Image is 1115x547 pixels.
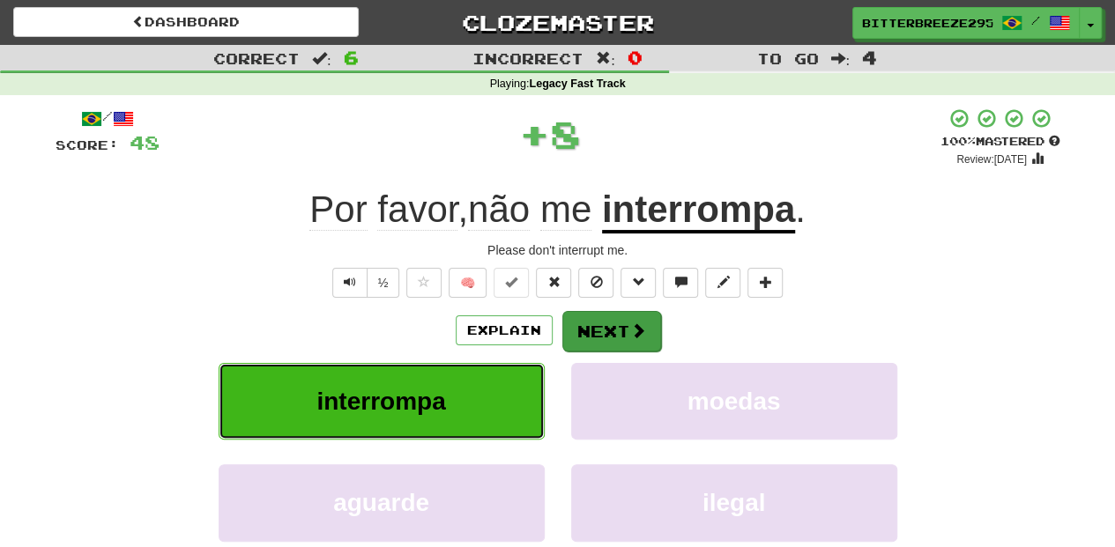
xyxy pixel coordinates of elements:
[309,188,602,230] span: ,
[130,131,160,153] span: 48
[688,388,781,415] span: moedas
[13,7,359,37] a: Dashboard
[663,268,698,298] button: Discuss sentence (alt+u)
[468,188,530,231] span: não
[529,78,625,90] strong: Legacy Fast Track
[449,268,487,298] button: 🧠
[519,107,550,160] span: +
[571,464,897,541] button: ilegal
[940,134,976,148] span: 100 %
[377,188,457,231] span: favor
[562,311,661,351] button: Next
[333,489,429,516] span: aguarde
[578,268,613,298] button: Ignore sentence (alt+i)
[309,188,367,231] span: Por
[628,47,643,68] span: 0
[550,112,581,156] span: 8
[316,388,445,415] span: interrompa
[494,268,529,298] button: Set this sentence to 100% Mastered (alt+m)
[862,47,877,68] span: 4
[747,268,783,298] button: Add to collection (alt+a)
[571,363,897,440] button: moedas
[219,464,545,541] button: aguarde
[385,7,731,38] a: Clozemaster
[602,188,795,233] u: interrompa
[367,268,400,298] button: ½
[213,49,300,67] span: Correct
[756,49,818,67] span: To go
[940,134,1060,150] div: Mastered
[329,268,400,298] div: Text-to-speech controls
[406,268,442,298] button: Favorite sentence (alt+f)
[852,7,1080,39] a: BitterBreeze2956 /
[456,315,553,345] button: Explain
[621,268,656,298] button: Grammar (alt+g)
[312,51,331,66] span: :
[56,137,119,152] span: Score:
[795,188,806,230] span: .
[536,268,571,298] button: Reset to 0% Mastered (alt+r)
[540,188,591,231] span: me
[56,107,160,129] div: /
[56,241,1060,259] div: Please don't interrupt me.
[344,47,359,68] span: 6
[830,51,850,66] span: :
[219,363,545,440] button: interrompa
[705,268,740,298] button: Edit sentence (alt+d)
[862,15,992,31] span: BitterBreeze2956
[332,268,368,298] button: Play sentence audio (ctl+space)
[956,153,1027,166] small: Review: [DATE]
[472,49,584,67] span: Incorrect
[702,489,766,516] span: ilegal
[1031,14,1040,26] span: /
[596,51,615,66] span: :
